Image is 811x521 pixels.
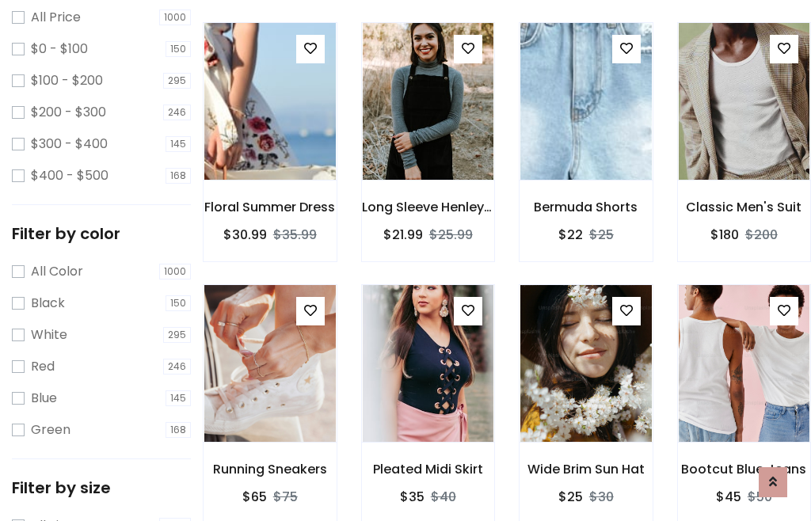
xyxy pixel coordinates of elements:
[31,420,70,439] label: Green
[520,200,653,215] h6: Bermuda Shorts
[166,295,191,311] span: 150
[12,224,191,243] h5: Filter by color
[362,462,495,477] h6: Pleated Midi Skirt
[242,489,267,504] h6: $65
[748,488,772,506] del: $50
[166,390,191,406] span: 145
[710,227,739,242] h6: $180
[431,488,456,506] del: $40
[163,327,191,343] span: 295
[31,40,88,59] label: $0 - $100
[429,226,473,244] del: $25.99
[273,226,317,244] del: $35.99
[166,136,191,152] span: 145
[159,10,191,25] span: 1000
[716,489,741,504] h6: $45
[31,294,65,313] label: Black
[163,359,191,375] span: 246
[273,488,298,506] del: $75
[204,462,337,477] h6: Running Sneakers
[31,135,108,154] label: $300 - $400
[589,226,614,244] del: $25
[166,422,191,438] span: 168
[166,41,191,57] span: 150
[204,200,337,215] h6: Floral Summer Dress
[400,489,425,504] h6: $35
[163,73,191,89] span: 295
[678,200,811,215] h6: Classic Men's Suit
[362,200,495,215] h6: Long Sleeve Henley T-Shirt
[223,227,267,242] h6: $30.99
[163,105,191,120] span: 246
[589,488,614,506] del: $30
[678,462,811,477] h6: Bootcut Blue Jeans
[31,166,109,185] label: $400 - $500
[31,8,81,27] label: All Price
[383,227,423,242] h6: $21.99
[520,462,653,477] h6: Wide Brim Sun Hat
[31,325,67,344] label: White
[558,489,583,504] h6: $25
[558,227,583,242] h6: $22
[31,357,55,376] label: Red
[31,103,106,122] label: $200 - $300
[12,478,191,497] h5: Filter by size
[31,389,57,408] label: Blue
[745,226,778,244] del: $200
[166,168,191,184] span: 168
[31,262,83,281] label: All Color
[31,71,103,90] label: $100 - $200
[159,264,191,280] span: 1000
